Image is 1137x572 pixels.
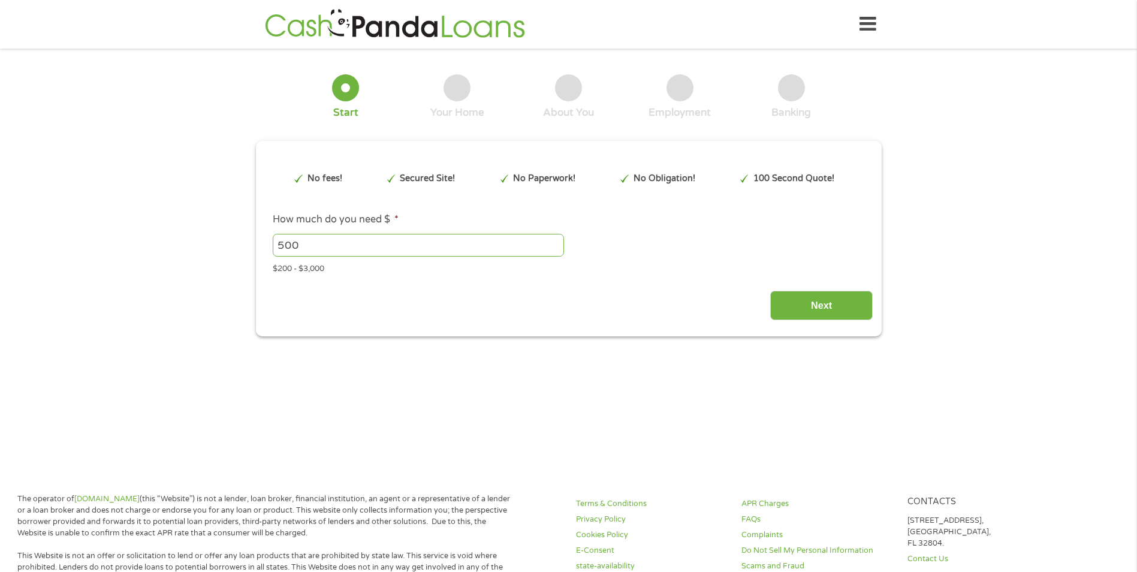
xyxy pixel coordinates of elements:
a: Contact Us [907,553,1058,565]
img: GetLoanNow Logo [261,7,529,41]
p: 100 Second Quote! [753,172,834,185]
p: No Paperwork! [513,172,575,185]
p: No fees! [307,172,342,185]
a: [DOMAIN_NAME] [74,494,140,504]
div: Employment [649,106,711,119]
div: Banking [771,106,811,119]
h4: Contacts [907,496,1058,508]
a: Complaints [741,529,892,541]
a: Cookies Policy [576,529,727,541]
a: Do Not Sell My Personal Information [741,545,892,556]
input: Next [770,291,873,320]
a: Privacy Policy [576,514,727,525]
p: The operator of (this “Website”) is not a lender, loan broker, financial institution, an agent or... [17,493,515,539]
p: No Obligation! [634,172,695,185]
p: Secured Site! [400,172,455,185]
div: About You [543,106,594,119]
div: Your Home [430,106,484,119]
a: Terms & Conditions [576,498,727,510]
div: $200 - $3,000 [273,259,864,275]
a: FAQs [741,514,892,525]
label: How much do you need $ [273,213,399,226]
a: E-Consent [576,545,727,556]
a: APR Charges [741,498,892,510]
div: Start [333,106,358,119]
p: [STREET_ADDRESS], [GEOGRAPHIC_DATA], FL 32804. [907,515,1058,549]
